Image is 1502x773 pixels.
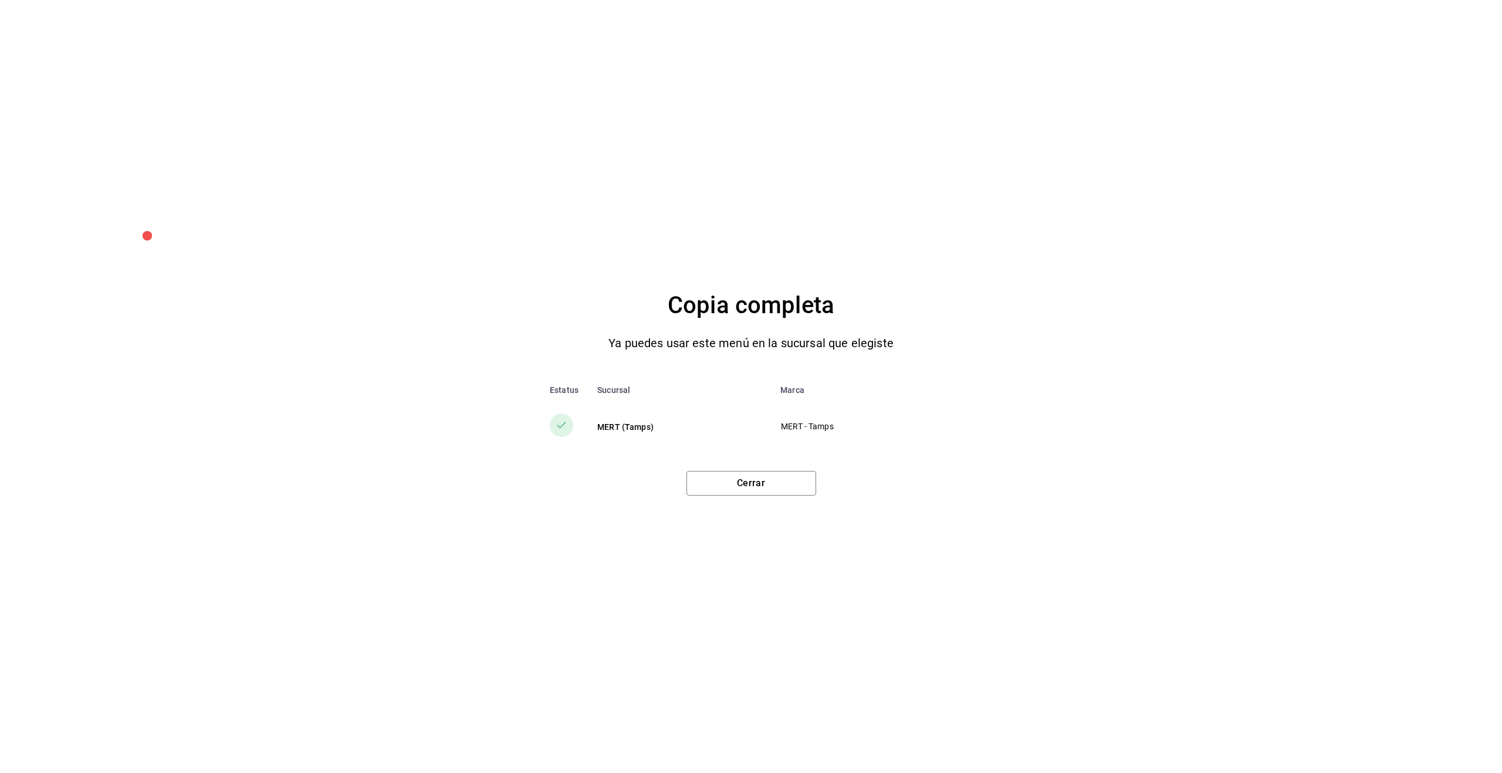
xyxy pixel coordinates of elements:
th: Marca [771,376,971,404]
div: MERT (Tamps) [597,421,762,433]
th: Sucursal [588,376,771,404]
button: Cerrar [686,471,816,496]
th: Estatus [531,376,588,404]
h4: Copia completa [668,287,834,324]
p: MERT - Tamps [781,421,952,433]
p: Ya puedes usar este menú en la sucursal que elegiste [608,334,894,352]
